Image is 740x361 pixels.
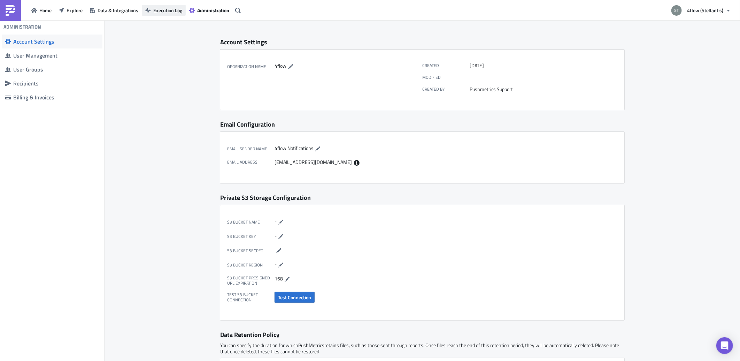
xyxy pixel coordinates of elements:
[220,194,624,202] div: Private S3 Storage Configuration
[227,218,275,226] label: S3 Bucket Name
[13,52,99,59] div: User Management
[227,62,275,71] label: Organization Name
[275,261,277,268] span: -
[422,75,470,80] label: Modified
[220,331,624,339] div: Data Retention Policy
[275,159,419,166] div: [EMAIL_ADDRESS][DOMAIN_NAME]
[13,66,99,73] div: User Groups
[67,7,83,14] span: Explore
[220,342,624,355] p: You can specify the duration for which PushMetrics retains files, such as those sent through repo...
[153,7,182,14] span: Execution Log
[275,292,315,303] button: Test Connection
[227,292,275,303] label: Test S3 Bucket Connection
[667,3,735,18] button: 4flow (Stellantis)
[422,62,470,69] label: Created
[55,5,86,16] button: Explore
[470,86,614,92] div: Pushmetrics Support
[687,7,723,14] span: 4flow (Stellantis)
[197,7,229,14] span: Administration
[13,94,99,101] div: Billing & Invoices
[275,62,286,70] span: 4flow
[227,275,275,286] label: S3 Bucket Presigned URL expiration
[227,145,275,153] label: Email Sender Name
[227,261,275,269] label: S3 Bucket Region
[28,5,55,16] button: Home
[220,120,624,128] div: Email Configuration
[13,80,99,87] div: Recipients
[227,159,275,166] label: Email Address
[5,5,16,16] img: PushMetrics
[275,232,277,239] span: -
[227,247,275,255] label: S3 Bucket Secret
[227,232,275,241] label: S3 Bucket Key
[422,86,470,92] label: Created by
[278,294,311,301] span: Test Connection
[13,38,99,45] div: Account Settings
[220,38,624,46] div: Account Settings
[98,7,138,14] span: Data & Integrations
[142,5,186,16] button: Execution Log
[275,218,277,225] span: -
[86,5,142,16] button: Data & Integrations
[716,337,733,354] div: Open Intercom Messenger
[275,144,314,152] span: 4flow Notifications
[3,24,41,30] h4: Administration
[186,5,233,16] button: Administration
[39,7,52,14] span: Home
[275,275,283,282] span: 168
[470,62,484,69] time: 2025-02-24T09:44:45Z
[671,5,683,16] img: Avatar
